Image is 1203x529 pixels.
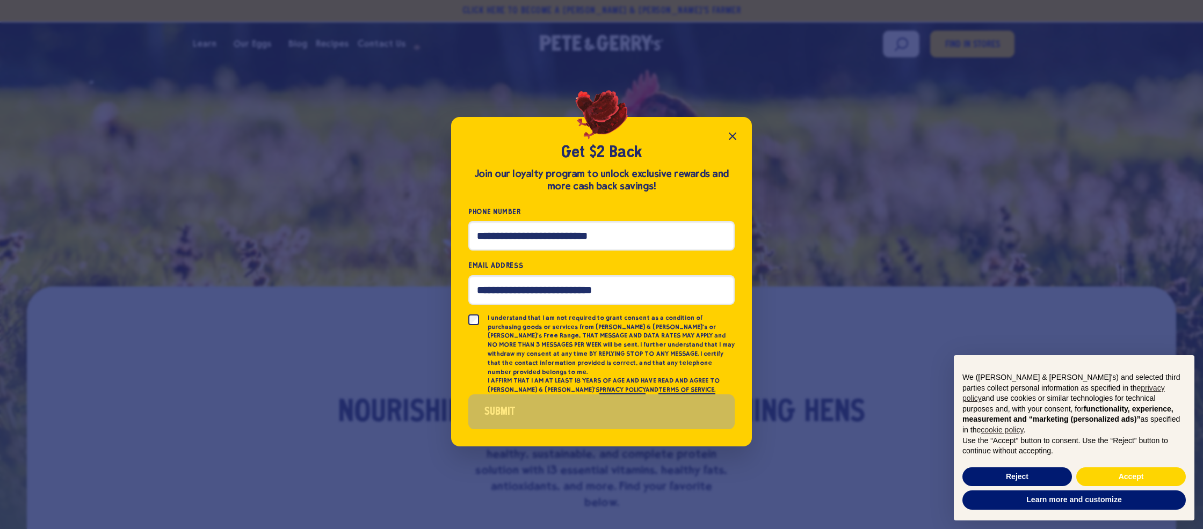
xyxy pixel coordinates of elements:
[468,143,735,163] h2: Get $2 Back
[962,372,1186,436] p: We ([PERSON_NAME] & [PERSON_NAME]'s) and selected third parties collect personal information as s...
[468,205,735,218] label: Phone Number
[488,376,735,394] p: I AFFIRM THAT I AM AT LEAST 18 YEARS OF AGE AND HAVE READ AND AGREE TO [PERSON_NAME] & [PERSON_NA...
[962,436,1186,457] p: Use the “Accept” button to consent. Use the “Reject” button to continue without accepting.
[468,314,479,325] input: I understand that I am not required to grant consent as a condition of purchasing goods or servic...
[658,386,715,394] a: TERMS OF SERVICE.
[945,347,1203,529] div: Notice
[468,394,735,429] button: Submit
[1076,467,1186,487] button: Accept
[722,126,743,147] button: Close popup
[599,386,646,394] a: PRIVACY POLICY
[981,425,1023,434] a: cookie policy
[468,168,735,193] div: Join our loyalty program to unlock exclusive rewards and more cash back savings!
[962,467,1072,487] button: Reject
[488,313,735,377] p: I understand that I am not required to grant consent as a condition of purchasing goods or servic...
[468,259,735,271] label: Email Address
[962,490,1186,510] button: Learn more and customize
